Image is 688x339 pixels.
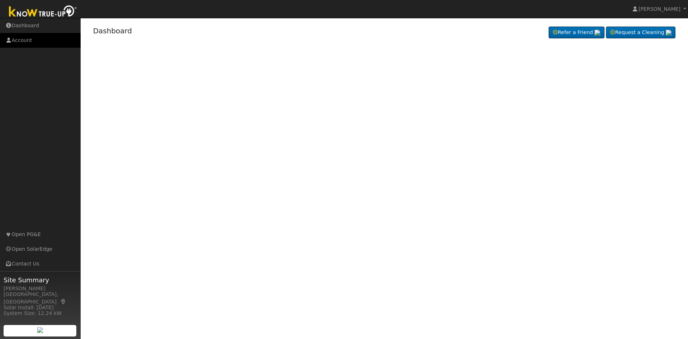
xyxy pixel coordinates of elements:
[4,291,77,306] div: [GEOGRAPHIC_DATA], [GEOGRAPHIC_DATA]
[594,30,600,36] img: retrieve
[4,310,77,317] div: System Size: 12.24 kW
[93,27,132,35] a: Dashboard
[4,285,77,292] div: [PERSON_NAME]
[4,275,77,285] span: Site Summary
[549,27,605,39] a: Refer a Friend
[606,27,675,39] a: Request a Cleaning
[639,6,680,12] span: [PERSON_NAME]
[5,4,81,20] img: Know True-Up
[37,327,43,333] img: retrieve
[4,304,77,311] div: Solar Install: [DATE]
[666,30,672,36] img: retrieve
[60,299,67,305] a: Map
